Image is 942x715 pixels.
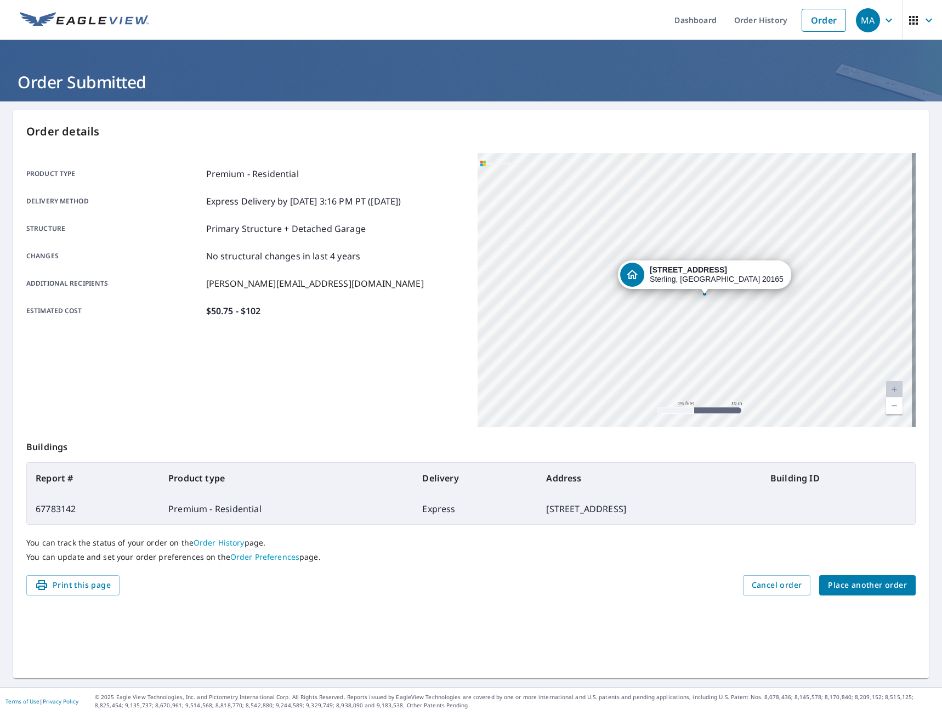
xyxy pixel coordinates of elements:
[5,697,39,705] a: Terms of Use
[26,277,202,290] p: Additional recipients
[537,463,761,493] th: Address
[206,167,299,180] p: Premium - Residential
[828,578,907,592] span: Place another order
[26,538,916,548] p: You can track the status of your order on the page.
[27,493,160,524] td: 67783142
[650,265,784,284] div: Sterling, [GEOGRAPHIC_DATA] 20165
[230,552,299,562] a: Order Preferences
[743,575,811,595] button: Cancel order
[206,195,401,208] p: Express Delivery by [DATE] 3:16 PM PT ([DATE])
[13,71,929,93] h1: Order Submitted
[26,167,202,180] p: Product type
[26,195,202,208] p: Delivery method
[762,463,915,493] th: Building ID
[206,304,261,317] p: $50.75 - $102
[160,493,413,524] td: Premium - Residential
[43,697,78,705] a: Privacy Policy
[206,222,366,235] p: Primary Structure + Detached Garage
[650,265,727,274] strong: [STREET_ADDRESS]
[160,463,413,493] th: Product type
[206,249,361,263] p: No structural changes in last 4 years
[26,222,202,235] p: Structure
[95,693,937,710] p: © 2025 Eagle View Technologies, Inc. and Pictometry International Corp. All Rights Reserved. Repo...
[752,578,802,592] span: Cancel order
[856,8,880,32] div: MA
[194,537,245,548] a: Order History
[26,123,916,140] p: Order details
[206,277,424,290] p: [PERSON_NAME][EMAIL_ADDRESS][DOMAIN_NAME]
[26,575,120,595] button: Print this page
[20,12,149,29] img: EV Logo
[537,493,761,524] td: [STREET_ADDRESS]
[413,493,537,524] td: Express
[618,260,791,294] div: Dropped pin, building 1, Residential property, 13 Fairmont Pl Sterling, VA 20165
[886,398,903,414] a: Current Level 20, Zoom Out
[886,381,903,398] a: Current Level 20, Zoom In Disabled
[26,304,202,317] p: Estimated cost
[35,578,111,592] span: Print this page
[802,9,846,32] a: Order
[27,463,160,493] th: Report #
[26,249,202,263] p: Changes
[5,698,78,705] p: |
[26,552,916,562] p: You can update and set your order preferences on the page.
[413,463,537,493] th: Delivery
[26,427,916,462] p: Buildings
[819,575,916,595] button: Place another order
